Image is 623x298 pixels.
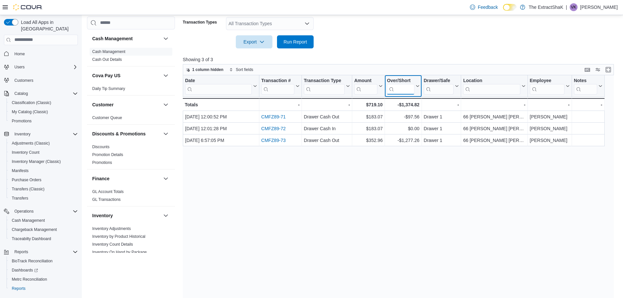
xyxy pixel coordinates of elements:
span: Run Report [284,39,307,45]
div: - [574,101,602,109]
span: Inventory Count [12,150,40,155]
span: Discounts [92,144,110,149]
div: Over/Short [387,78,414,94]
button: Inventory [92,212,161,219]
button: Customer [92,101,161,108]
a: Inventory Adjustments [92,226,131,231]
p: | [566,3,567,11]
a: Transfers (Classic) [9,185,47,193]
span: Reports [12,286,26,291]
div: Cova Pay US [87,85,175,95]
button: Reports [1,247,80,256]
div: 66 [PERSON_NAME] [PERSON_NAME] [463,125,525,132]
div: Notes [574,78,597,84]
span: Metrc Reconciliation [9,275,78,283]
div: [DATE] 6:57:05 PM [185,136,257,144]
button: Display options [594,66,602,74]
div: Drawer Cash Out [304,113,350,121]
h3: Finance [92,175,110,182]
span: Dashboards [9,266,78,274]
button: Reports [7,284,80,293]
a: Inventory Count Details [92,242,133,247]
button: Manifests [7,166,80,175]
span: Classification (Classic) [9,99,78,107]
div: Over/Short [387,78,414,84]
button: Keyboard shortcuts [583,66,591,74]
div: -$97.56 [387,113,419,121]
span: Metrc Reconciliation [12,277,47,282]
button: Inventory Count [7,148,80,157]
button: Enter fullscreen [604,66,612,74]
span: Catalog [14,91,28,96]
div: Date [185,78,252,94]
div: Drawer/Safe [424,78,454,94]
button: Transaction # [261,78,300,94]
div: Totals [185,101,257,109]
div: - [424,101,459,109]
a: Transfers [9,194,31,202]
a: Feedback [467,1,500,14]
span: Chargeback Management [9,226,78,234]
a: Cash Out Details [92,57,122,62]
a: Cash Management [92,49,125,54]
button: Purchase Orders [7,175,80,184]
div: $352.96 [354,136,383,144]
span: Load All Apps in [GEOGRAPHIC_DATA] [18,19,78,32]
a: CMFZ89-73 [261,138,286,143]
a: Chargeback Management [9,226,60,234]
button: Promotions [7,116,80,126]
div: Drawer 1 [424,125,459,132]
button: Inventory Manager (Classic) [7,157,80,166]
button: Over/Short [387,78,419,94]
span: Inventory [14,131,30,137]
button: Operations [1,207,80,216]
button: Metrc Reconciliation [7,275,80,284]
a: Traceabilty Dashboard [9,235,54,243]
div: Drawer/Safe [424,78,454,84]
a: Cash Management [9,217,47,224]
div: Vito Knowles [570,3,578,11]
a: Discounts [92,145,110,149]
div: 66 [PERSON_NAME] [PERSON_NAME] [463,136,525,144]
div: Discounts & Promotions [87,143,175,169]
div: Transaction Type [304,78,345,94]
span: Purchase Orders [12,177,42,183]
div: Drawer 1 [424,136,459,144]
a: Classification (Classic) [9,99,54,107]
span: Reports [9,285,78,292]
div: Amount [354,78,377,84]
button: Inventory [1,130,80,139]
div: Location [463,78,520,84]
p: [PERSON_NAME] [580,3,618,11]
span: Inventory by Product Historical [92,234,146,239]
div: - [530,101,570,109]
a: Home [12,50,27,58]
h3: Inventory [92,212,113,219]
input: Dark Mode [503,4,517,11]
button: Catalog [12,90,30,97]
button: Cash Management [92,35,161,42]
button: Cova Pay US [92,72,161,79]
a: Manifests [9,167,31,175]
div: Amount [354,78,377,94]
button: Discounts & Promotions [162,130,170,138]
div: [DATE] 12:01:28 PM [185,125,257,132]
button: Export [236,35,272,48]
a: Promotions [92,160,112,165]
div: Cash Management [87,48,175,66]
button: Transfers (Classic) [7,184,80,194]
button: Home [1,49,80,59]
button: Cova Pay US [162,72,170,79]
img: Cova [13,4,43,10]
button: Inventory [162,212,170,219]
div: 66 [PERSON_NAME] [PERSON_NAME] [463,113,525,121]
button: Sort fields [227,66,256,74]
a: Customer Queue [92,115,122,120]
h3: Cash Management [92,35,133,42]
h3: Customer [92,101,113,108]
a: Inventory On Hand by Package [92,250,147,254]
a: Purchase Orders [9,176,44,184]
button: Transaction Type [304,78,350,94]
